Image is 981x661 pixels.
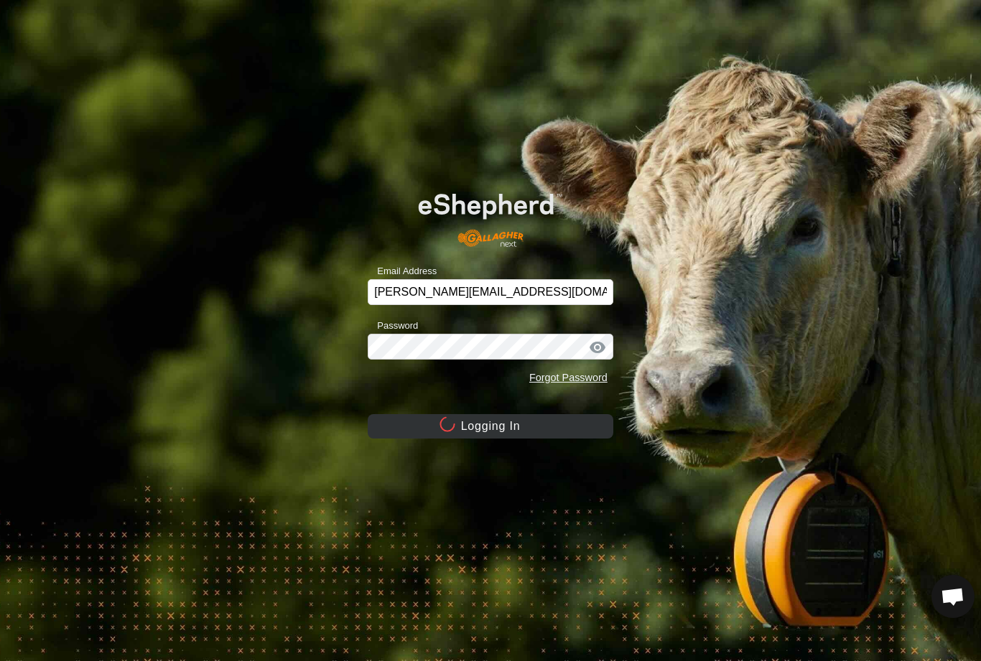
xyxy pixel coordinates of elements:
label: Password [368,319,418,333]
a: Open chat [931,575,975,618]
input: Email Address [368,279,613,305]
button: Logging In [368,414,613,439]
label: Email Address [368,264,437,278]
img: E-shepherd Logo [392,173,588,256]
a: Forgot Password [529,372,608,383]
